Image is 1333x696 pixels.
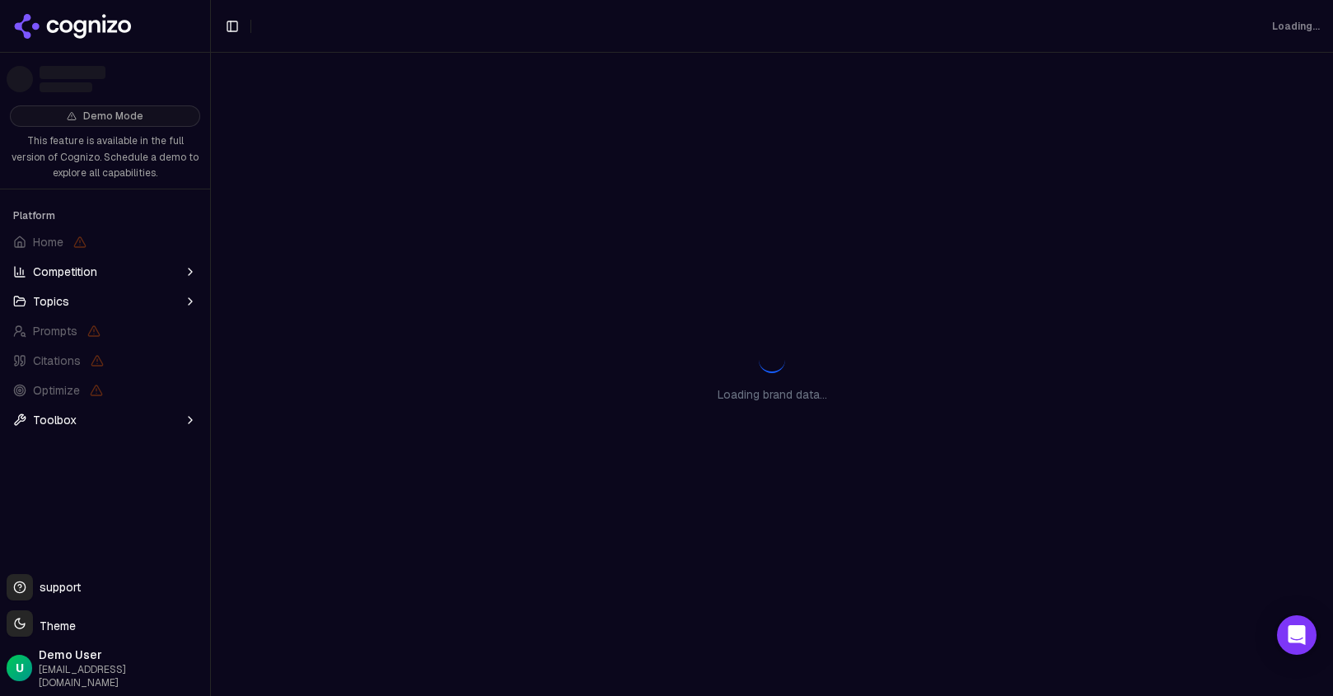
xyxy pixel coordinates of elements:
[33,353,81,369] span: Citations
[7,407,203,433] button: Toolbox
[10,133,200,182] p: This feature is available in the full version of Cognizo. Schedule a demo to explore all capabili...
[1277,615,1317,655] div: Open Intercom Messenger
[83,110,143,123] span: Demo Mode
[33,619,76,633] span: Theme
[7,259,203,285] button: Competition
[16,660,24,676] span: U
[39,647,203,663] span: Demo User
[7,203,203,229] div: Platform
[718,386,827,403] p: Loading brand data...
[33,412,77,428] span: Toolbox
[39,663,203,689] span: [EMAIL_ADDRESS][DOMAIN_NAME]
[33,234,63,250] span: Home
[33,293,69,310] span: Topics
[33,264,97,280] span: Competition
[7,288,203,315] button: Topics
[33,382,80,399] span: Optimize
[33,579,81,596] span: support
[33,323,77,339] span: Prompts
[1272,20,1320,33] div: Loading...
